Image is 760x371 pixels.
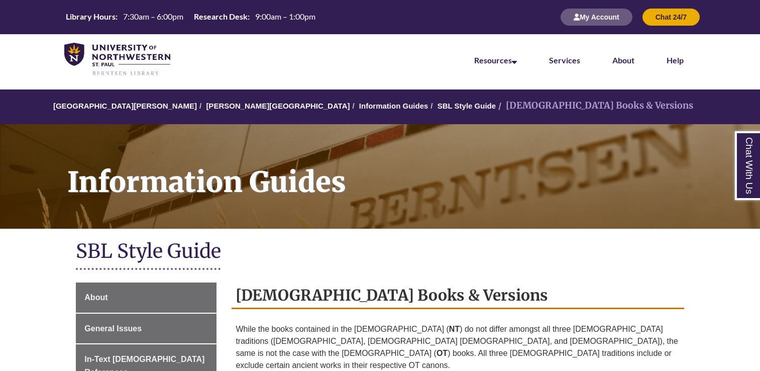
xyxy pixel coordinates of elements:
[62,11,319,23] a: Hours Today
[62,11,319,22] table: Hours Today
[76,314,216,344] a: General Issues
[84,324,142,333] span: General Issues
[561,9,632,26] button: My Account
[190,11,251,22] th: Research Desk:
[76,283,216,313] a: About
[612,55,634,65] a: About
[437,349,448,357] strong: OT
[561,13,632,21] a: My Account
[123,12,183,21] span: 7:30am – 6:00pm
[64,43,170,76] img: UNWSP Library Logo
[62,11,119,22] th: Library Hours:
[496,99,693,113] li: [DEMOGRAPHIC_DATA] Books & Versions
[642,13,700,21] a: Chat 24/7
[56,124,760,216] h1: Information Guides
[76,239,684,265] h1: SBL Style Guide
[359,102,428,110] a: Information Guides
[232,283,684,309] h2: [DEMOGRAPHIC_DATA] Books & Versions
[474,55,517,65] a: Resources
[53,102,197,110] a: [GEOGRAPHIC_DATA][PERSON_NAME]
[449,325,460,333] strong: NT
[549,55,580,65] a: Services
[206,102,350,110] a: [PERSON_NAME][GEOGRAPHIC_DATA]
[642,9,700,26] button: Chat 24/7
[84,293,107,302] span: About
[438,102,496,110] a: SBL Style Guide
[667,55,684,65] a: Help
[255,12,315,21] span: 9:00am – 1:00pm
